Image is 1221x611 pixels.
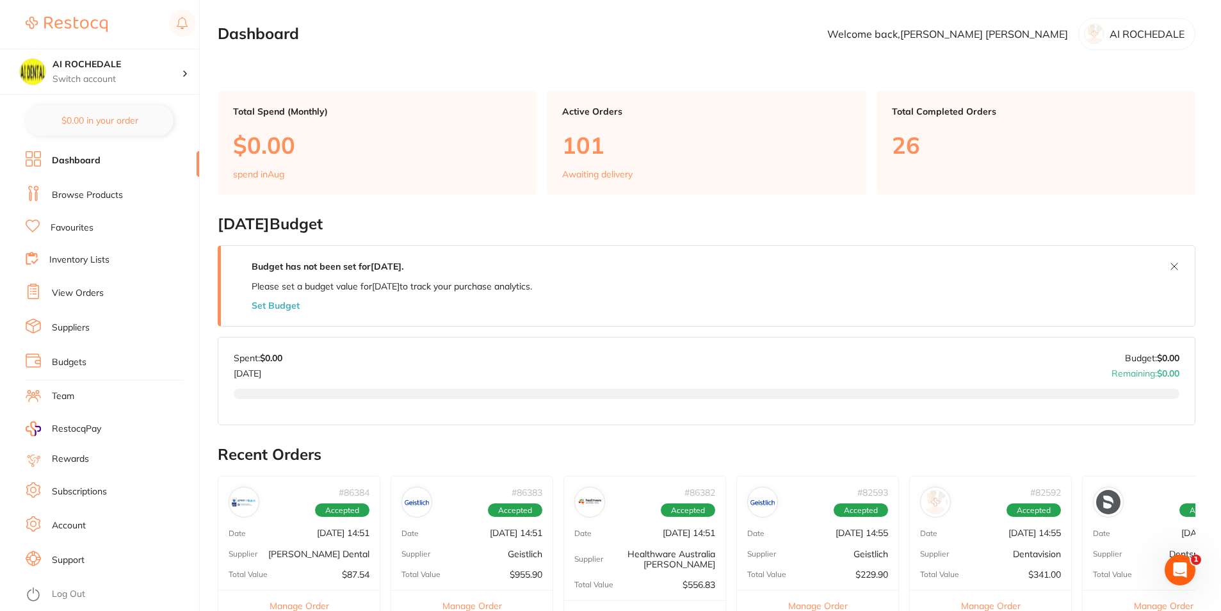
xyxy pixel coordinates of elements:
[1093,570,1132,579] p: Total Value
[574,529,592,538] p: Date
[488,503,542,517] span: Accepted
[562,169,633,179] p: Awaiting delivery
[52,154,101,167] a: Dashboard
[1165,555,1195,585] iframe: Intercom live chat
[52,453,89,466] a: Rewards
[855,569,888,580] p: $229.90
[510,569,542,580] p: $955.90
[26,421,41,436] img: RestocqPay
[401,529,419,538] p: Date
[52,423,101,436] span: RestocqPay
[562,106,850,117] p: Active Orders
[26,17,108,32] img: Restocq Logo
[401,550,430,558] p: Supplier
[342,569,369,580] p: $87.54
[52,519,86,532] a: Account
[683,580,715,590] p: $556.83
[892,132,1180,158] p: 26
[836,528,888,538] p: [DATE] 14:55
[26,421,101,436] a: RestocqPay
[1093,550,1122,558] p: Supplier
[923,490,948,514] img: Dentavision
[252,300,300,311] button: Set Budget
[1110,28,1185,40] p: AI ROCHEDALE
[52,588,85,601] a: Log Out
[1028,569,1061,580] p: $341.00
[218,91,537,195] a: Total Spend (Monthly)$0.00spend inAug
[229,529,246,538] p: Date
[252,281,532,291] p: Please set a budget value for [DATE] to track your purchase analytics.
[562,132,850,158] p: 101
[315,503,369,517] span: Accepted
[1030,487,1061,498] p: # 82592
[53,73,182,86] p: Switch account
[405,490,429,514] img: Geistlich
[401,570,441,579] p: Total Value
[747,529,764,538] p: Date
[578,490,602,514] img: Healthware Australia Ridley
[52,554,85,567] a: Support
[26,105,174,136] button: $0.00 in your order
[233,106,521,117] p: Total Spend (Monthly)
[490,528,542,538] p: [DATE] 14:51
[51,222,93,234] a: Favourites
[661,503,715,517] span: Accepted
[52,322,90,334] a: Suppliers
[52,356,86,369] a: Budgets
[317,528,369,538] p: [DATE] 14:51
[268,549,369,559] p: [PERSON_NAME] Dental
[233,169,284,179] p: spend in Aug
[1191,555,1201,565] span: 1
[49,254,109,266] a: Inventory Lists
[233,132,521,158] p: $0.00
[750,490,775,514] img: Geistlich
[53,58,182,71] h4: AI ROCHEDALE
[512,487,542,498] p: # 86383
[26,10,108,39] a: Restocq Logo
[684,487,715,498] p: # 86382
[1112,363,1179,379] p: Remaining:
[26,585,195,605] button: Log Out
[920,529,937,538] p: Date
[574,580,613,589] p: Total Value
[339,487,369,498] p: # 86384
[232,490,256,514] img: Erskine Dental
[663,528,715,538] p: [DATE] 14:51
[1157,368,1179,379] strong: $0.00
[508,549,542,559] p: Geistlich
[52,390,74,403] a: Team
[234,353,282,363] p: Spent:
[218,215,1195,233] h2: [DATE] Budget
[877,91,1195,195] a: Total Completed Orders26
[218,25,299,43] h2: Dashboard
[20,59,45,85] img: AI ROCHEDALE
[229,570,268,579] p: Total Value
[234,363,282,379] p: [DATE]
[747,550,776,558] p: Supplier
[747,570,786,579] p: Total Value
[603,549,715,569] p: Healthware Australia [PERSON_NAME]
[547,91,866,195] a: Active Orders101Awaiting delivery
[1157,352,1179,364] strong: $0.00
[52,189,123,202] a: Browse Products
[920,570,959,579] p: Total Value
[827,28,1068,40] p: Welcome back, [PERSON_NAME] [PERSON_NAME]
[260,352,282,364] strong: $0.00
[52,287,104,300] a: View Orders
[1093,529,1110,538] p: Date
[1013,549,1061,559] p: Dentavision
[1007,503,1061,517] span: Accepted
[218,446,1195,464] h2: Recent Orders
[1008,528,1061,538] p: [DATE] 14:55
[229,550,257,558] p: Supplier
[892,106,1180,117] p: Total Completed Orders
[853,549,888,559] p: Geistlich
[1096,490,1120,514] img: Dentsply Sirona
[920,550,949,558] p: Supplier
[252,261,403,272] strong: Budget has not been set for [DATE] .
[857,487,888,498] p: # 82593
[52,485,107,498] a: Subscriptions
[1125,353,1179,363] p: Budget:
[834,503,888,517] span: Accepted
[574,555,603,564] p: Supplier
